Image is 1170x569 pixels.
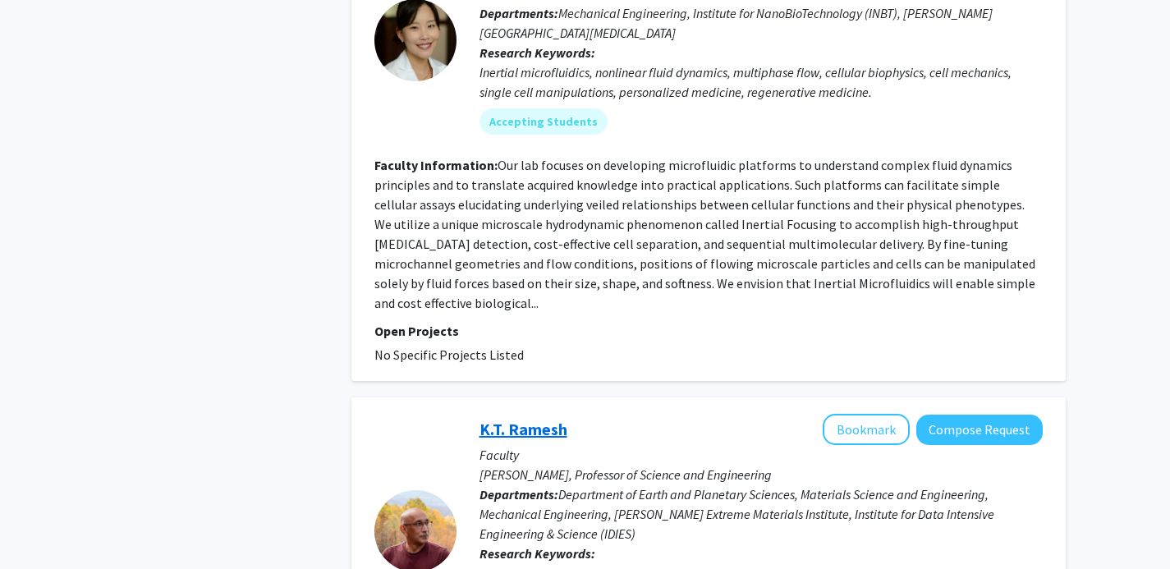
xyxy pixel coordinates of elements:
[374,157,1035,311] fg-read-more: Our lab focuses on developing microfluidic platforms to understand complex fluid dynamics princip...
[12,495,70,557] iframe: Chat
[479,62,1043,102] div: Inertial microfluidics, nonlinear fluid dynamics, multiphase flow, cellular biophysics, cell mech...
[479,486,558,502] b: Departments:
[479,419,567,439] a: K.T. Ramesh
[479,108,608,135] mat-chip: Accepting Students
[374,346,524,363] span: No Specific Projects Listed
[479,445,1043,465] p: Faculty
[374,157,498,173] b: Faculty Information:
[479,545,595,562] b: Research Keywords:
[479,5,558,21] b: Departments:
[479,486,994,542] span: Department of Earth and Planetary Sciences, Materials Science and Engineering, Mechanical Enginee...
[479,44,595,61] b: Research Keywords:
[374,321,1043,341] p: Open Projects
[916,415,1043,445] button: Compose Request to K.T. Ramesh
[479,465,1043,484] p: [PERSON_NAME], Professor of Science and Engineering
[479,5,993,41] span: Mechanical Engineering, Institute for NanoBioTechnology (INBT), [PERSON_NAME][GEOGRAPHIC_DATA][ME...
[823,414,910,445] button: Add K.T. Ramesh to Bookmarks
